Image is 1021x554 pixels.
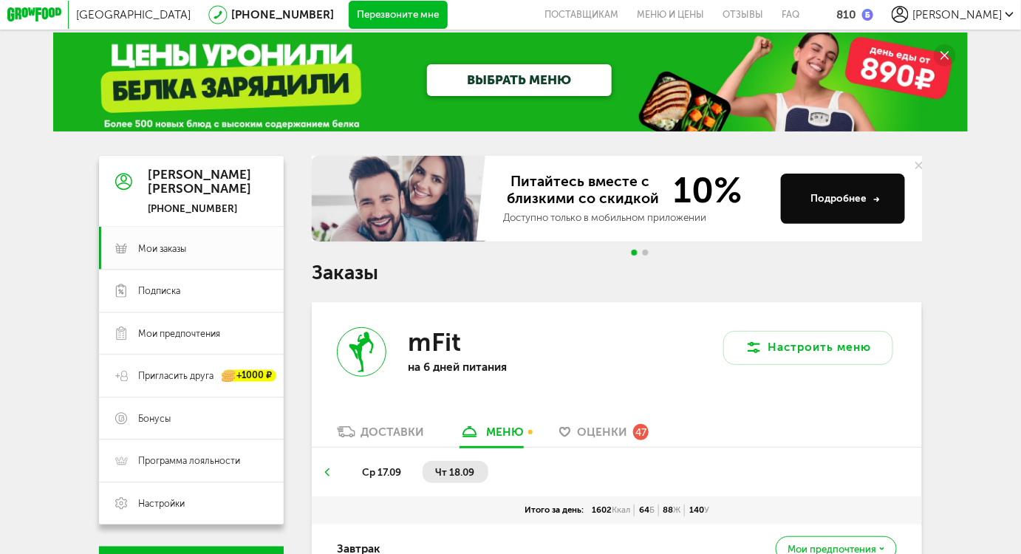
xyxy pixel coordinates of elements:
[612,505,630,515] span: Ккал
[138,242,186,255] span: Мои заказы
[503,173,662,208] span: Питайтесь вместе с близкими со скидкой
[148,202,252,215] div: [PHONE_NUMBER]
[408,360,593,374] p: на 6 дней питания
[811,191,880,205] div: Подробнее
[329,424,431,447] a: Доставки
[577,425,627,439] span: Оценки
[649,505,655,515] span: Б
[635,505,659,516] div: 64
[662,173,742,208] span: 10%
[486,425,524,439] div: меню
[99,440,284,482] a: Программа лояльности
[520,505,588,516] div: Итого за день:
[453,424,531,447] a: меню
[631,250,637,256] span: Go to slide 1
[503,211,769,225] div: Доступно только в мобильном приложении
[138,327,220,340] span: Мои предпочтения
[231,8,334,21] a: [PHONE_NUMBER]
[912,8,1002,21] span: [PERSON_NAME]
[781,174,905,223] button: Подробнее
[99,227,284,270] a: Мои заказы
[76,8,191,21] span: [GEOGRAPHIC_DATA]
[552,424,655,447] a: Оценки 47
[138,284,180,297] span: Подписка
[222,370,276,382] div: +1000 ₽
[148,168,252,196] div: [PERSON_NAME] [PERSON_NAME]
[427,64,612,96] a: ВЫБРАТЬ МЕНЮ
[138,497,185,510] span: Настройки
[685,505,714,516] div: 140
[836,8,856,21] div: 810
[633,424,649,440] div: 47
[312,156,489,241] img: family-banner.579af9d.jpg
[435,466,474,478] span: чт 18.09
[588,505,635,516] div: 1602
[99,312,284,355] a: Мои предпочтения
[408,327,461,358] h3: mFit
[862,9,873,20] img: bonus_b.cdccf46.png
[723,331,893,365] button: Настроить меню
[643,250,649,256] span: Go to slide 2
[99,397,284,440] a: Бонусы
[138,369,214,382] span: Пригласить друга
[659,505,686,516] div: 88
[362,466,401,478] span: ср 17.09
[99,355,284,397] a: Пригласить друга +1000 ₽
[349,1,448,29] button: Перезвоните мне
[138,412,171,425] span: Бонусы
[673,505,680,515] span: Ж
[788,544,877,554] span: Мои предпочтения
[99,270,284,312] a: Подписка
[704,505,709,515] span: У
[312,264,921,282] h1: Заказы
[361,425,424,439] div: Доставки
[138,454,240,467] span: Программа лояльности
[99,482,284,525] a: Настройки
